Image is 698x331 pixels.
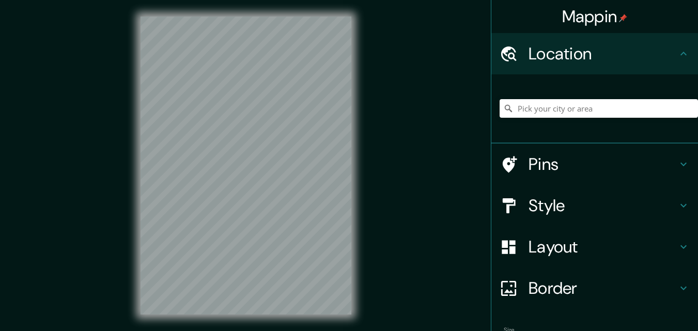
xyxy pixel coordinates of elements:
[529,154,677,175] h4: Pins
[529,43,677,64] h4: Location
[529,237,677,257] h4: Layout
[619,14,627,22] img: pin-icon.png
[491,144,698,185] div: Pins
[500,99,698,118] input: Pick your city or area
[491,33,698,74] div: Location
[529,278,677,298] h4: Border
[491,185,698,226] div: Style
[529,195,677,216] h4: Style
[141,17,351,314] canvas: Map
[491,267,698,309] div: Border
[562,6,628,27] h4: Mappin
[491,226,698,267] div: Layout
